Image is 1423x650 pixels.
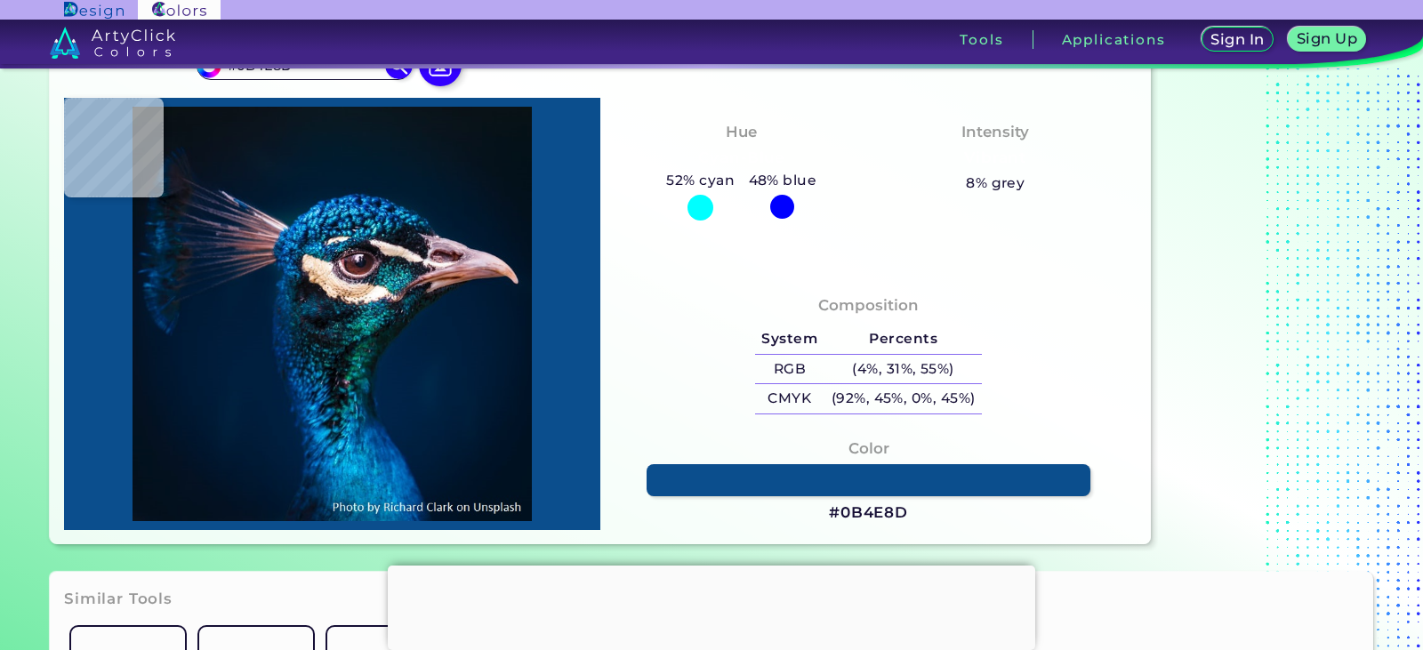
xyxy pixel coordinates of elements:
[961,119,1029,145] h4: Intensity
[691,148,792,169] h3: Cyan-Blue
[1292,28,1363,51] a: Sign Up
[755,355,824,384] h5: RGB
[966,172,1025,195] h5: 8% grey
[726,119,757,145] h4: Hue
[388,566,1035,646] iframe: Advertisement
[755,325,824,354] h5: System
[64,589,173,610] h3: Similar Tools
[957,148,1034,169] h3: Vibrant
[824,355,982,384] h5: (4%, 31%, 55%)
[960,33,1003,46] h3: Tools
[1299,32,1355,45] h5: Sign Up
[824,384,982,413] h5: (92%, 45%, 0%, 45%)
[755,384,824,413] h5: CMYK
[50,27,175,59] img: logo_artyclick_colors_white.svg
[1205,28,1271,51] a: Sign In
[742,169,824,192] h5: 48% blue
[829,502,908,524] h3: #0B4E8D
[818,293,919,318] h4: Composition
[848,436,889,461] h4: Color
[1213,33,1261,46] h5: Sign In
[64,2,124,19] img: ArtyClick Design logo
[73,107,591,521] img: img_pavlin.jpg
[1062,33,1166,46] h3: Applications
[824,325,982,354] h5: Percents
[660,169,742,192] h5: 52% cyan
